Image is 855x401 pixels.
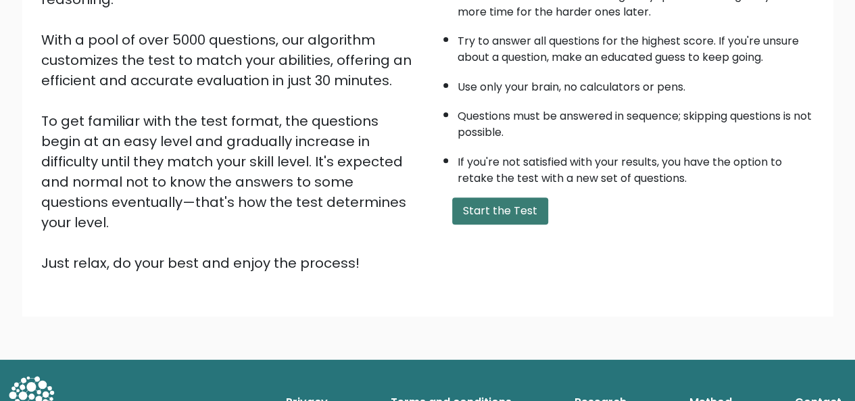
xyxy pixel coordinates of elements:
[452,197,548,225] button: Start the Test
[458,26,814,66] li: Try to answer all questions for the highest score. If you're unsure about a question, make an edu...
[458,72,814,95] li: Use only your brain, no calculators or pens.
[458,101,814,141] li: Questions must be answered in sequence; skipping questions is not possible.
[458,147,814,187] li: If you're not satisfied with your results, you have the option to retake the test with a new set ...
